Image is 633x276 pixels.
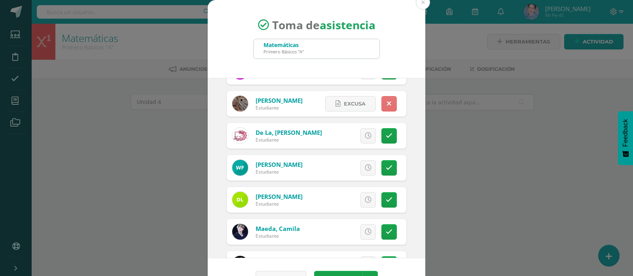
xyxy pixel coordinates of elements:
a: [PERSON_NAME] [256,257,303,265]
div: Estudiante [256,233,300,239]
div: Estudiante [256,136,322,143]
div: Estudiante [256,168,303,175]
strong: asistencia [320,17,375,32]
input: Busca un grado o sección aquí... [254,39,379,59]
span: Toma de [272,17,375,32]
span: Excusa [344,96,366,111]
img: 39f692ede1c274cb9f1cbdb9dcf7ba06.png [232,96,248,112]
img: d7f20d99916bdbbb1167171ea69e6a48.png [232,256,248,272]
button: Feedback - Mostrar encuesta [618,111,633,165]
img: 3bb58f9896be16befe17f6a1ac3dce24.png [232,128,248,144]
a: Maeda, Camila [256,225,300,233]
div: Estudiante [256,200,303,207]
div: Primero Básicos "A" [263,49,304,55]
img: 2e921a1e4393d7d772a0a19bb0216a8c.png [232,160,248,176]
img: b2143b7c99682ca000fc8f3af89c9745.png [232,224,248,240]
div: Matemáticas [263,41,304,49]
a: [PERSON_NAME] [256,193,303,200]
div: Estudiante [256,104,303,111]
img: 2d2de41e4089488fbcefd2f2a738092f.png [232,192,248,208]
a: Excusa [325,96,376,112]
a: [PERSON_NAME] [256,96,303,104]
a: [PERSON_NAME] [256,161,303,168]
a: De la, [PERSON_NAME] [256,129,322,136]
span: Feedback [622,119,629,147]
